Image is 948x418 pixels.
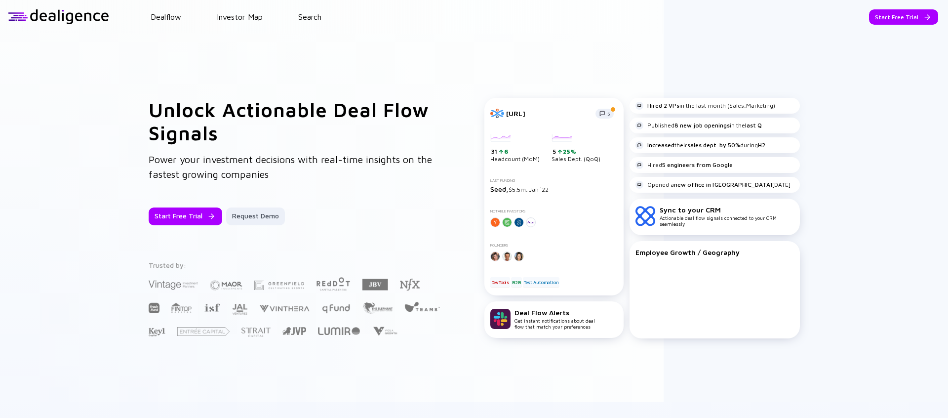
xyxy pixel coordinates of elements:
[514,308,595,317] div: Deal Flow Alerts
[490,185,509,193] span: Seed,
[523,277,559,287] div: Test Automation
[490,185,618,193] div: $5.5m, Jan `22
[241,328,271,337] img: Strait Capital
[687,141,740,149] strong: sales dept. by 50%
[869,9,938,25] button: Start Free Trial
[149,154,432,180] span: Power your investment decisions with real-time insights on the fastest growing companies
[362,278,388,291] img: JBV Capital
[210,277,242,293] img: Maor Investments
[204,303,220,312] img: Israel Secondary Fund
[171,302,192,313] img: FINTOP Capital
[660,206,794,214] div: Sync to your CRM
[514,308,595,330] div: Get instant notifications about deal flow that match your preferences
[226,208,285,225] button: Request Demo
[635,248,794,256] div: Employee Growth / Geography
[316,275,351,292] img: Red Dot Capital Partners
[362,302,393,314] img: The Elephant
[298,12,321,21] a: Search
[490,134,540,163] div: Headcount (MoM)
[662,161,733,168] strong: 5 engineers from Google
[149,98,445,144] h1: Unlock Actionable Deal Flow Signals
[490,178,618,183] div: Last Funding
[490,209,618,213] div: Notable Investors
[217,12,263,21] a: Investor Map
[490,243,618,248] div: Founders
[149,328,165,337] img: Key1 Capital
[635,102,775,110] div: in the last month (Sales,Marketing)
[635,181,790,189] div: Opened a [DATE]
[149,279,198,291] img: Vintage Investment Partners
[506,109,590,118] div: [URL]
[404,301,440,312] img: Team8
[232,304,247,315] img: JAL Ventures
[321,302,351,314] img: Q Fund
[149,261,442,269] div: Trusted by:
[635,122,762,129] div: Published in the
[552,134,600,163] div: Sales Dept. (QoQ)
[635,141,765,149] div: their during
[647,102,679,109] strong: Hired 2 VPs
[745,122,762,129] strong: last Q
[635,161,733,169] div: Hired
[660,206,794,227] div: Actionable deal flow signals connected to your CRM seamlessly
[491,148,540,156] div: 31
[400,279,420,291] img: NFX
[758,141,765,149] strong: H2
[254,281,304,290] img: Greenfield Partners
[177,327,230,336] img: Entrée Capital
[674,122,730,129] strong: 8 new job openings
[282,327,306,335] img: Jerusalem Venture Partners
[503,148,509,155] div: 6
[562,148,576,155] div: 25%
[674,181,772,188] strong: new office in [GEOGRAPHIC_DATA]
[151,12,181,21] a: Dealflow
[318,327,360,335] img: Lumir Ventures
[372,327,398,336] img: Viola Growth
[553,148,600,156] div: 5
[511,277,521,287] div: B2B
[149,208,222,225] button: Start Free Trial
[647,141,674,149] strong: Increased
[490,277,510,287] div: DevTools
[259,304,310,313] img: Vinthera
